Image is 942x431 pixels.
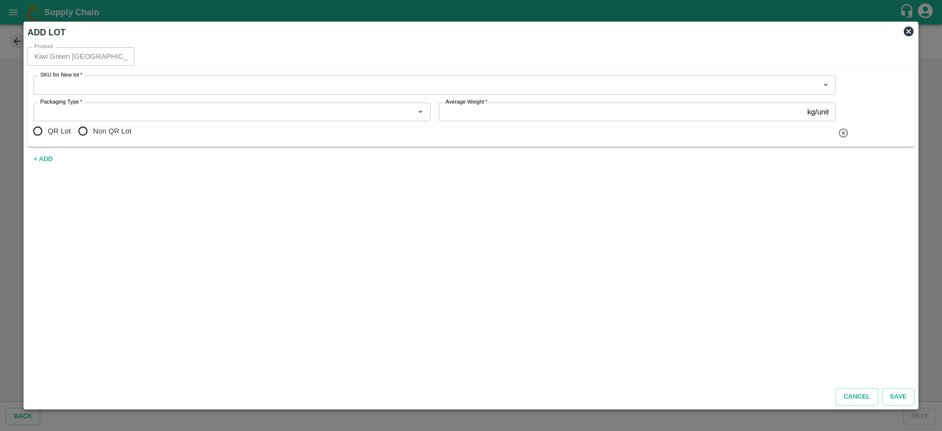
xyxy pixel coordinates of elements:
[34,43,53,51] label: Product
[33,121,139,141] div: temp_output_lots.0.lot_type
[27,27,66,37] b: ADD LOT
[819,79,832,91] button: Open
[445,98,487,106] label: Average Weight
[48,126,71,136] span: QR Lot
[27,151,59,168] button: + ADD
[414,106,427,118] button: Open
[93,126,131,136] span: Non QR Lot
[808,107,829,117] p: kg/unit
[40,98,82,106] label: Packaging Type
[836,388,878,405] button: Cancel
[40,71,82,79] label: SKU for New lot
[882,388,915,405] button: Save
